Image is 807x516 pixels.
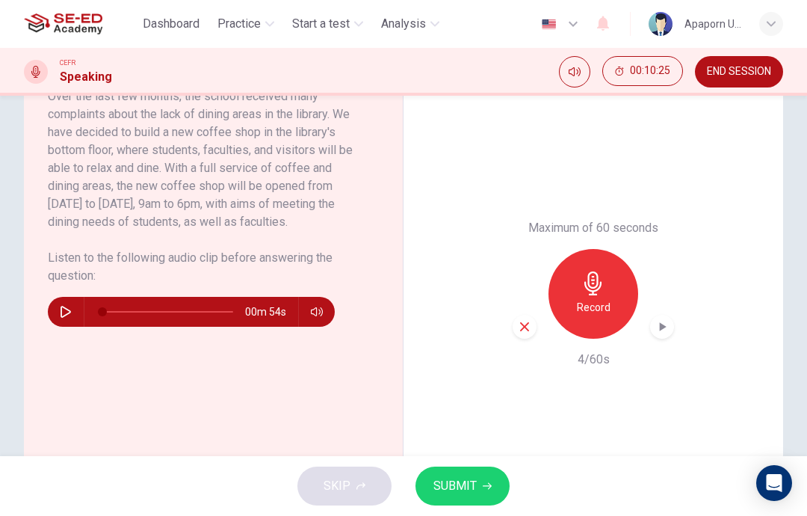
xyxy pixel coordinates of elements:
div: Hide [602,56,683,87]
div: Mute [559,56,590,87]
button: Record [548,249,638,339]
button: Start a test [286,10,369,37]
h6: Maximum of 60 seconds [528,219,658,237]
span: Practice [217,15,261,33]
span: 00:10:25 [630,65,670,77]
button: 00:10:25 [602,56,683,86]
img: en [539,19,558,30]
span: CEFR [60,58,75,68]
div: Apaporn U-khumpan [684,15,741,33]
h6: 4/60s [578,351,610,369]
button: Analysis [375,10,445,37]
span: Dashboard [143,15,200,33]
button: SUBMIT [415,467,510,506]
span: Analysis [381,15,426,33]
h6: Listen to the following audio clip before answering the question : [48,249,361,285]
button: END SESSION [695,56,783,87]
button: Practice [211,10,280,37]
h1: Speaking [60,68,112,86]
span: 00m 54s [245,297,298,327]
div: Open Intercom Messenger [756,465,792,501]
img: SE-ED Academy logo [24,9,102,39]
a: SE-ED Academy logo [24,9,137,39]
span: SUBMIT [433,476,477,497]
span: END SESSION [707,66,771,78]
img: Profile picture [649,12,672,36]
span: Start a test [292,15,350,33]
button: Dashboard [137,10,205,37]
h6: Record [577,298,610,316]
h6: Over the last few months, the school received many complaints about the lack of dining areas in t... [48,87,361,231]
